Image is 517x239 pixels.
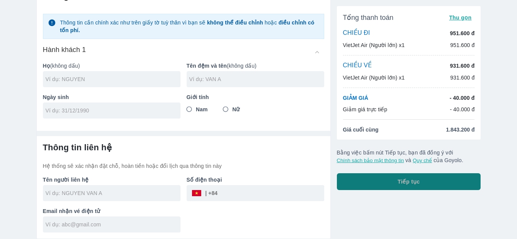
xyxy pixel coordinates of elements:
p: VietJet Air (Người lớn) x1 [343,74,405,81]
input: Ví dụ: abc@gmail.com [46,221,181,228]
p: CHIỀU VỀ [343,62,372,70]
p: Giới tính [187,93,324,101]
button: Quy chế [413,158,432,163]
p: 951.600 đ [450,41,475,49]
input: Ví dụ: NGUYEN [46,75,181,83]
span: Giá cuối cùng [343,126,379,133]
span: Thu gọn [449,15,472,21]
p: CHIỀU ĐI [343,29,370,37]
p: 931.600 đ [450,62,474,70]
p: (không dấu) [43,62,181,70]
p: - 40.000 đ [450,106,475,113]
strong: không thể điều chỉnh [207,20,263,26]
b: Họ [43,63,50,69]
p: 951.600 đ [450,29,474,37]
button: Thu gọn [446,12,475,23]
button: Tiếp tục [337,173,481,190]
p: (không dấu) [187,62,324,70]
h6: Thông tin liên hệ [43,142,324,153]
span: Tổng thanh toán [343,13,394,22]
p: Hệ thống sẽ xác nhận đặt chỗ, hoàn tiền hoặc đổi lịch qua thông tin này [43,162,324,170]
b: Tên đệm và tên [187,63,227,69]
p: 931.600 đ [450,74,475,81]
b: Số điện thoại [187,177,222,183]
span: Nữ [232,106,240,113]
b: Tên người liên hệ [43,177,89,183]
span: 1.843.200 đ [446,126,475,133]
p: - 40.000 đ [450,94,474,102]
p: Bằng việc bấm nút Tiếp tục, bạn đã đồng ý với và của Goyolo. [337,149,481,164]
p: Giảm giá trực tiếp [343,106,387,113]
input: Ví dụ: VAN A [189,75,324,83]
span: Nam [196,106,208,113]
p: Thông tin cần chính xác như trên giấy tờ tuỳ thân vì bạn sẽ hoặc [60,19,319,34]
p: VietJet Air (Người lớn) x1 [343,41,405,49]
input: Ví dụ: 31/12/1990 [46,107,173,114]
p: Ngày sinh [43,93,181,101]
b: Email nhận vé điện tử [43,208,100,214]
input: Ví dụ: NGUYEN VAN A [46,189,181,197]
p: GIẢM GIÁ [343,94,368,102]
h6: Hành khách 1 [43,45,86,54]
button: Chính sách bảo mật thông tin [337,158,404,163]
span: Tiếp tục [398,178,420,185]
